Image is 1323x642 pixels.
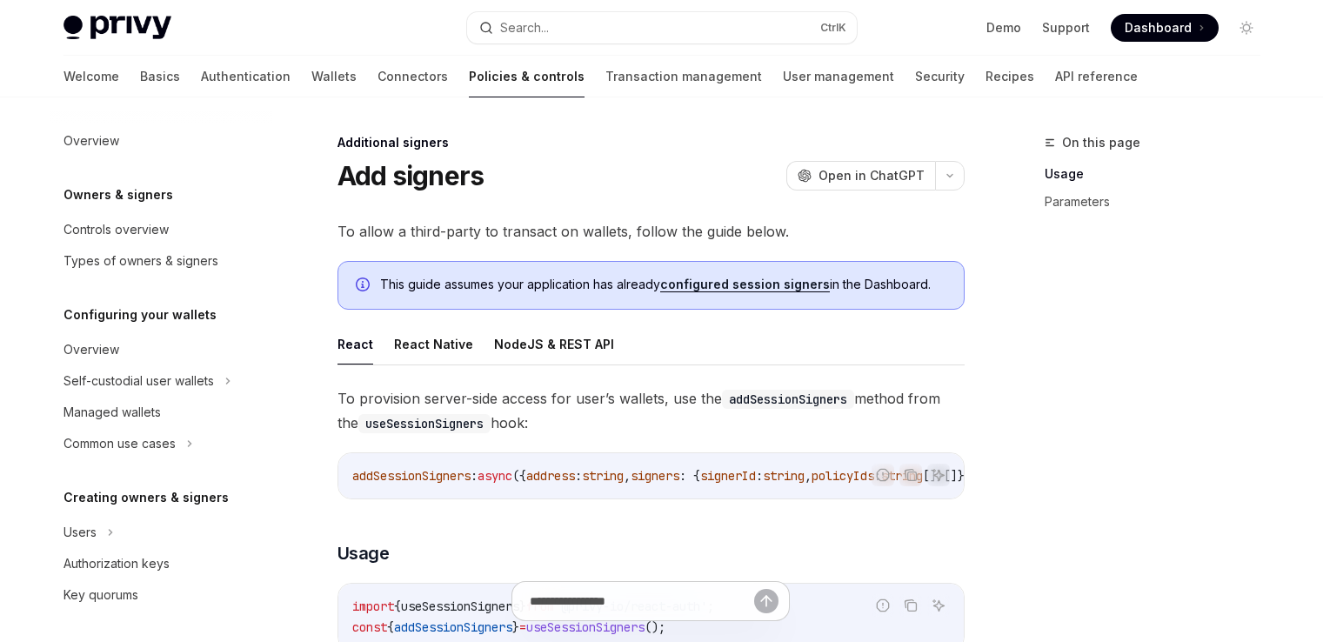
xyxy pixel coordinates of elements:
[201,56,291,97] a: Authentication
[337,324,373,364] button: React
[786,161,935,191] button: Open in ChatGPT
[478,468,512,484] span: async
[63,487,229,508] h5: Creating owners & signers
[986,19,1021,37] a: Demo
[50,397,272,428] a: Managed wallets
[63,585,138,605] div: Key quorums
[754,589,778,613] button: Send message
[820,21,846,35] span: Ctrl K
[605,56,762,97] a: Transaction management
[660,277,830,292] a: configured session signers
[311,56,357,97] a: Wallets
[927,464,950,486] button: Ask AI
[805,468,812,484] span: ,
[394,324,473,364] button: React Native
[526,468,575,484] span: address
[631,468,679,484] span: signers
[63,402,161,423] div: Managed wallets
[1045,188,1274,216] a: Parameters
[469,56,585,97] a: Policies & controls
[624,468,631,484] span: ,
[63,339,119,360] div: Overview
[63,16,171,40] img: light logo
[471,468,478,484] span: :
[500,17,549,38] div: Search...
[986,56,1034,97] a: Recipes
[575,468,582,484] span: :
[494,324,614,364] button: NodeJS & REST API
[63,371,214,391] div: Self-custodial user wallets
[50,548,272,579] a: Authorization keys
[380,276,946,293] span: This guide assumes your application has already in the Dashboard.
[337,219,965,244] span: To allow a third-party to transact on wallets, follow the guide below.
[467,12,857,43] button: Search...CtrlK
[352,468,471,484] span: addSessionSigners
[50,245,272,277] a: Types of owners & signers
[378,56,448,97] a: Connectors
[812,468,874,484] span: policyIds
[783,56,894,97] a: User management
[1045,160,1274,188] a: Usage
[819,167,925,184] span: Open in ChatGPT
[1125,19,1192,37] span: Dashboard
[1055,56,1138,97] a: API reference
[1233,14,1260,42] button: Toggle dark mode
[63,130,119,151] div: Overview
[1062,132,1140,153] span: On this page
[899,464,922,486] button: Copy the contents from the code block
[356,278,373,295] svg: Info
[50,334,272,365] a: Overview
[872,464,894,486] button: Report incorrect code
[50,579,272,611] a: Key quorums
[923,468,972,484] span: []}[]})
[337,386,965,435] span: To provision server-side access for user’s wallets, use the method from the hook:
[50,214,272,245] a: Controls overview
[1042,19,1090,37] a: Support
[50,125,272,157] a: Overview
[140,56,180,97] a: Basics
[1111,14,1219,42] a: Dashboard
[63,522,97,543] div: Users
[756,468,763,484] span: :
[63,56,119,97] a: Welcome
[679,468,700,484] span: : {
[63,304,217,325] h5: Configuring your wallets
[358,414,491,433] code: useSessionSigners
[63,433,176,454] div: Common use cases
[512,468,526,484] span: ({
[337,541,390,565] span: Usage
[63,184,173,205] h5: Owners & signers
[63,553,170,574] div: Authorization keys
[582,468,624,484] span: string
[337,134,965,151] div: Additional signers
[337,160,484,191] h1: Add signers
[700,468,756,484] span: signerId
[915,56,965,97] a: Security
[63,251,218,271] div: Types of owners & signers
[763,468,805,484] span: string
[63,219,169,240] div: Controls overview
[722,390,854,409] code: addSessionSigners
